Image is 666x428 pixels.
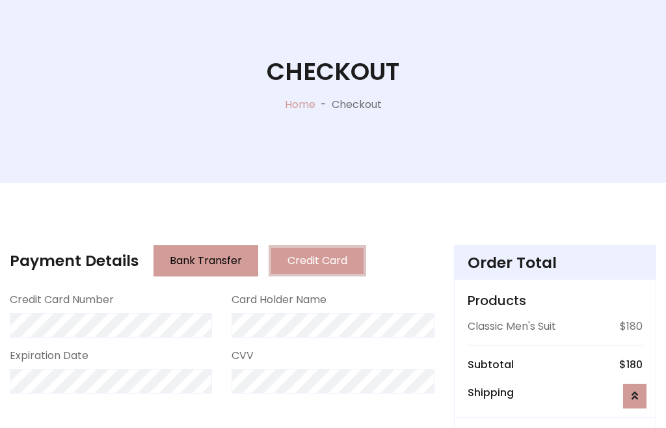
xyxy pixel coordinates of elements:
h4: Order Total [468,254,643,272]
label: Expiration Date [10,348,88,364]
h6: $ [619,358,643,371]
h4: Payment Details [10,252,139,270]
p: Classic Men's Suit [468,319,556,334]
button: Credit Card [269,245,366,276]
p: Checkout [332,97,382,113]
p: $180 [620,319,643,334]
h5: Products [468,293,643,308]
button: Bank Transfer [153,245,258,276]
span: 180 [626,357,643,372]
h6: Shipping [468,386,514,399]
p: - [315,97,332,113]
label: Card Holder Name [232,292,326,308]
h6: Subtotal [468,358,514,371]
label: Credit Card Number [10,292,114,308]
h1: Checkout [267,57,399,87]
a: Home [285,97,315,112]
label: CVV [232,348,254,364]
